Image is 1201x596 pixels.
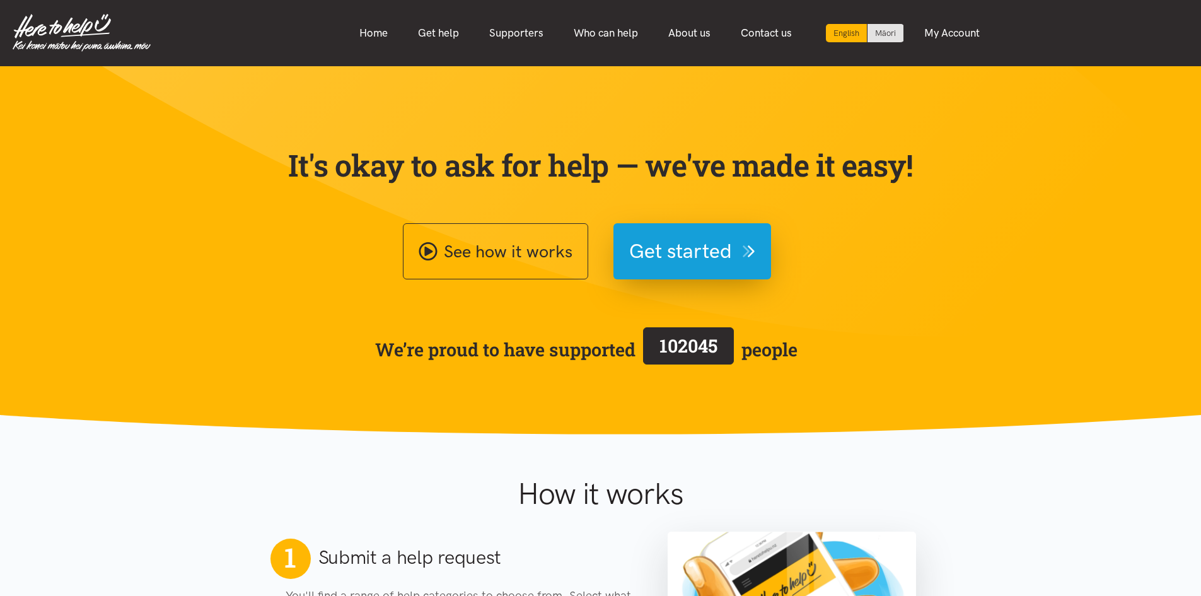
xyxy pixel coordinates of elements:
button: Get started [613,223,771,279]
span: 1 [284,541,296,574]
a: Supporters [474,20,559,47]
a: Get help [403,20,474,47]
span: We’re proud to have supported people [375,325,798,374]
div: Language toggle [826,24,904,42]
h2: Submit a help request [318,544,502,571]
h1: How it works [395,476,806,512]
span: 102045 [659,334,717,358]
a: Who can help [559,20,653,47]
span: Get started [629,235,732,267]
img: Home [13,14,151,52]
a: Home [344,20,403,47]
a: My Account [909,20,995,47]
a: Contact us [726,20,807,47]
div: Current language [826,24,867,42]
a: Switch to Te Reo Māori [867,24,903,42]
p: It's okay to ask for help — we've made it easy! [286,147,916,184]
a: See how it works [403,223,588,279]
a: About us [653,20,726,47]
a: 102045 [635,325,741,374]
